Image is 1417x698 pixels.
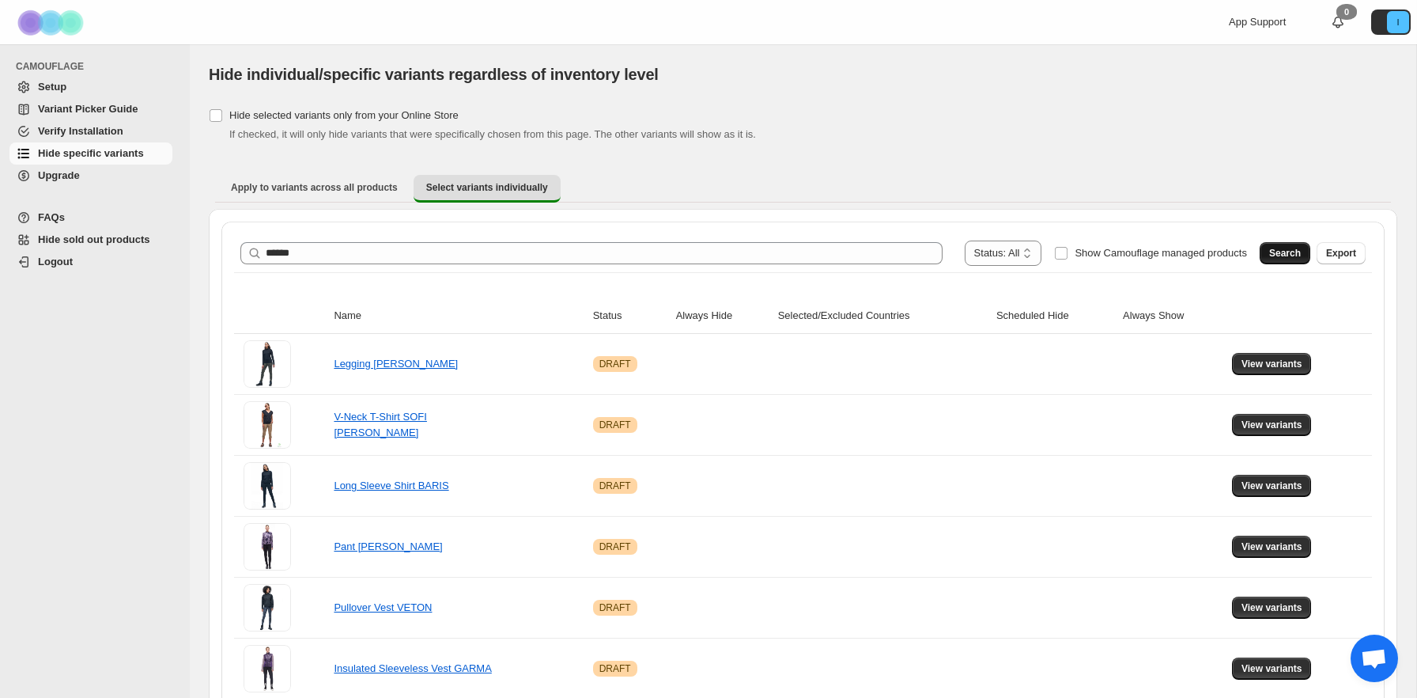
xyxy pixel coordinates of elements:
a: Setup [9,76,172,98]
a: Upgrade [9,165,172,187]
span: Select variants individually [426,181,548,194]
span: FAQs [38,211,65,223]
span: Hide sold out products [38,233,150,245]
button: View variants [1232,597,1312,619]
button: Search [1260,242,1310,264]
a: Pullover Vest VETON [334,601,432,613]
span: View variants [1241,662,1302,675]
button: Avatar with initials I [1371,9,1411,35]
span: Hide selected variants only from your Online Store [229,109,459,121]
th: Always Show [1118,298,1227,334]
th: Scheduled Hide [992,298,1118,334]
span: DRAFT [599,662,631,675]
a: Legging [PERSON_NAME] [334,358,458,370]
span: Variant Picker Guide [38,103,138,115]
a: Open chat [1351,635,1398,682]
th: Name [329,298,588,334]
a: Hide specific variants [9,142,172,165]
button: View variants [1232,414,1312,436]
span: View variants [1241,358,1302,370]
a: Long Sleeve Shirt BARIS [334,480,448,491]
span: DRAFT [599,601,631,614]
a: FAQs [9,207,172,229]
a: Variant Picker Guide [9,98,172,120]
button: Apply to variants across all products [218,175,410,200]
span: Show Camouflage managed products [1075,247,1247,259]
span: Hide specific variants [38,147,144,159]
a: V-Neck T-Shirt SOFI [PERSON_NAME] [334,411,427,438]
a: 0 [1330,14,1346,30]
span: Hide individual/specific variants regardless of inventory level [209,66,659,83]
button: Export [1317,242,1366,264]
span: If checked, it will only hide variants that were specifically chosen from this page. The other va... [229,128,756,140]
button: View variants [1232,658,1312,680]
span: DRAFT [599,419,631,431]
a: Logout [9,251,172,273]
span: Export [1326,247,1356,260]
span: Setup [38,81,66,93]
span: DRAFT [599,358,631,370]
a: Verify Installation [9,120,172,142]
span: Verify Installation [38,125,123,137]
a: Hide sold out products [9,229,172,251]
a: Pant [PERSON_NAME] [334,541,442,552]
span: Logout [38,256,73,267]
span: Upgrade [38,169,80,181]
a: Insulated Sleeveless Vest GARMA [334,662,491,674]
span: View variants [1241,601,1302,614]
span: DRAFT [599,541,631,553]
div: 0 [1336,4,1357,20]
span: View variants [1241,419,1302,431]
button: Select variants individually [414,175,561,203]
th: Status [588,298,671,334]
th: Always Hide [671,298,773,334]
button: View variants [1232,475,1312,497]
button: View variants [1232,536,1312,558]
span: App Support [1229,16,1286,28]
span: View variants [1241,541,1302,553]
span: DRAFT [599,480,631,492]
button: View variants [1232,353,1312,375]
span: Apply to variants across all products [231,181,398,194]
th: Selected/Excluded Countries [773,298,992,334]
span: Search [1269,247,1301,260]
span: CAMOUFLAGE [16,60,179,73]
span: Avatar with initials I [1387,11,1409,33]
text: I [1396,17,1399,27]
img: Camouflage [13,1,92,44]
span: View variants [1241,480,1302,492]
